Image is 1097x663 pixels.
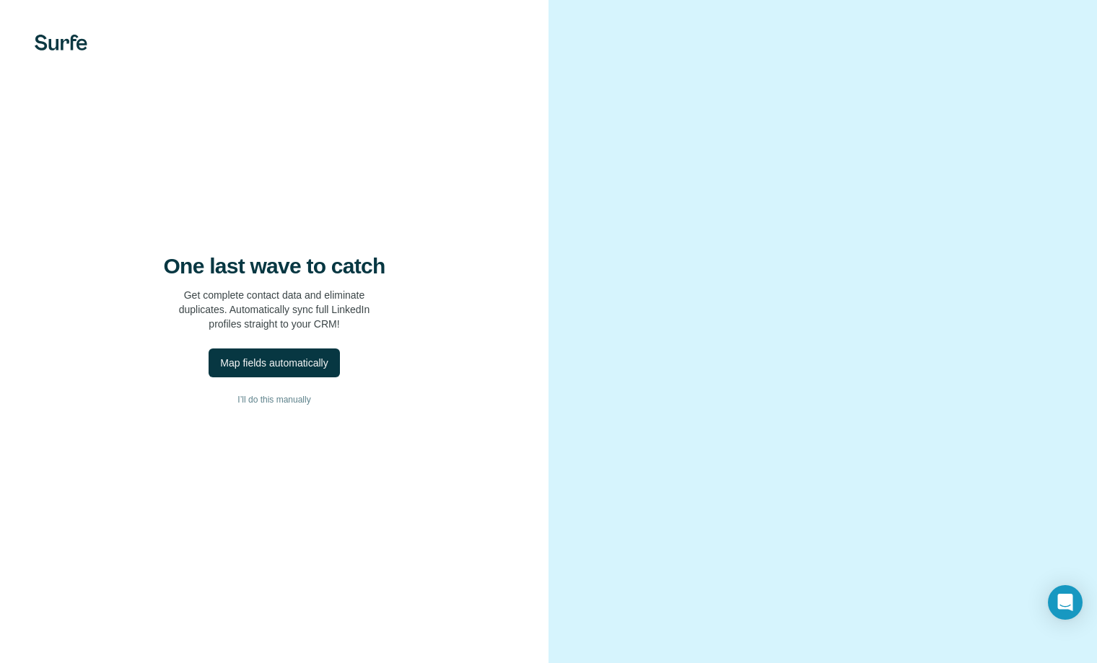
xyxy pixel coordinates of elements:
[179,288,370,331] p: Get complete contact data and eliminate duplicates. Automatically sync full LinkedIn profiles str...
[209,348,339,377] button: Map fields automatically
[29,389,520,410] button: I’ll do this manually
[1048,585,1083,620] div: Open Intercom Messenger
[220,356,328,370] div: Map fields automatically
[35,35,87,51] img: Surfe's logo
[237,393,310,406] span: I’ll do this manually
[164,253,385,279] h4: One last wave to catch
